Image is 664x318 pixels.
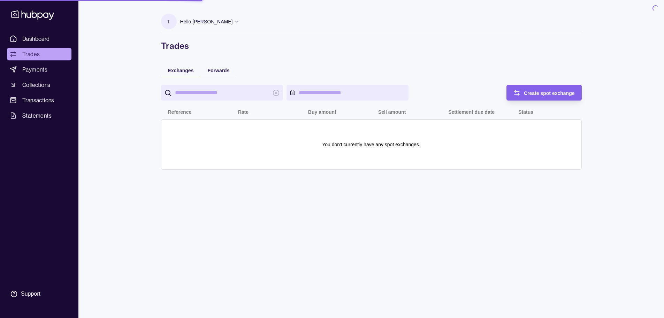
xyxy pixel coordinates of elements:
span: Create spot exchange [524,90,575,96]
button: Create spot exchange [506,85,582,101]
p: Sell amount [378,109,406,115]
a: Support [7,287,71,301]
div: Support [21,290,40,298]
p: Status [518,109,533,115]
p: Buy amount [308,109,336,115]
span: Transactions [22,96,54,104]
p: You don't currently have any spot exchanges. [322,141,420,148]
a: Payments [7,63,71,76]
span: Forwards [207,68,229,73]
span: Dashboard [22,35,50,43]
a: Collections [7,79,71,91]
input: search [175,85,269,101]
img: tab_domain_overview_orange.svg [19,40,24,46]
p: Settlement due date [448,109,495,115]
img: website_grey.svg [11,18,17,24]
img: logo_orange.svg [11,11,17,17]
p: T [167,18,170,25]
p: Hello, [PERSON_NAME] [180,18,233,25]
div: Domain Overview [26,41,62,46]
span: Statements [22,111,52,120]
div: Keywords by Traffic [77,41,117,46]
p: Reference [168,109,192,115]
span: Trades [22,50,40,58]
div: v 4.0.25 [20,11,34,17]
p: Rate [238,109,249,115]
h1: Trades [161,40,582,51]
a: Statements [7,109,71,122]
span: Payments [22,65,47,74]
div: Domain: [DOMAIN_NAME] [18,18,77,24]
a: Transactions [7,94,71,106]
span: Collections [22,81,50,89]
a: Trades [7,48,71,60]
a: Dashboard [7,32,71,45]
span: Exchanges [168,68,194,73]
img: tab_keywords_by_traffic_grey.svg [69,40,75,46]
